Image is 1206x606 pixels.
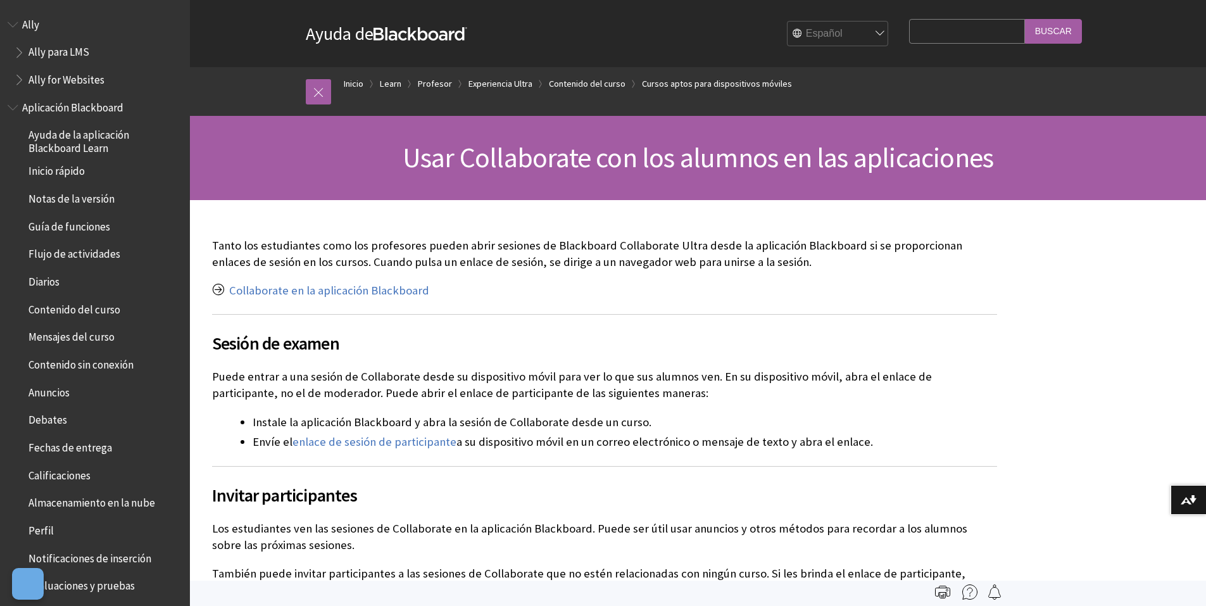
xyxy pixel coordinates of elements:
span: Ally para LMS [28,42,89,59]
span: Usar Collaborate con los alumnos en las aplicaciones [403,140,993,175]
span: Debates [28,410,67,427]
span: Aplicación Blackboard [22,97,123,114]
a: Cursos aptos para dispositivos móviles [642,76,792,92]
nav: Book outline for Anthology Ally Help [8,14,182,91]
img: Follow this page [987,584,1002,600]
a: Inicio [344,76,363,92]
span: Inicio rápido [28,161,85,178]
input: Buscar [1025,19,1082,44]
p: Los estudiantes ven las sesiones de Collaborate en la aplicación Blackboard. Puede ser útil usar ... [212,521,997,553]
span: Mensajes del curso [28,327,115,344]
a: Collaborate en la aplicación Blackboard [229,283,429,298]
img: More help [962,584,977,600]
img: Print [935,584,950,600]
span: Flujo de actividades [28,244,120,261]
span: Evaluaciones y pruebas [28,576,135,593]
p: También puede invitar participantes a las sesiones de Collaborate que no estén relacionadas con n... [212,565,997,598]
span: Notas de la versión [28,188,115,205]
h2: Invitar participantes [212,466,997,508]
span: Ally [22,14,39,31]
span: Anuncios [28,382,70,399]
a: Experiencia Ultra [468,76,532,92]
strong: Blackboard [374,27,467,41]
p: Puede entrar a una sesión de Collaborate desde su dispositivo móvil para ver lo que sus alumnos v... [212,369,997,401]
span: Contenido sin conexión [28,354,134,371]
span: Diarios [28,271,60,288]
a: Contenido del curso [549,76,625,92]
h2: Sesión de examen [212,314,997,357]
a: Learn [380,76,401,92]
span: Guía de funciones [28,216,110,233]
li: Envíe el a su dispositivo móvil en un correo electrónico o mensaje de texto y abra el enlace. [253,433,997,451]
a: Ayuda deBlackboard [306,22,467,45]
select: Site Language Selector [788,22,889,47]
a: Profesor [418,76,452,92]
span: Calificaciones [28,465,91,482]
a: enlace de sesión de participante [292,434,456,450]
p: Tanto los estudiantes como los profesores pueden abrir sesiones de Blackboard Collaborate Ultra d... [212,237,997,270]
span: Ayuda de la aplicación Blackboard Learn [28,125,181,155]
button: Abrir preferencias [12,568,44,600]
span: Perfil [28,520,54,537]
span: Almacenamiento en la nube [28,493,155,510]
span: Fechas de entrega [28,437,112,454]
span: Contenido del curso [28,299,120,316]
span: Ally for Websites [28,69,104,86]
span: Notificaciones de inserción [28,548,151,565]
li: Instale la aplicación Blackboard y abra la sesión de Collaborate desde un curso. [253,413,997,431]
